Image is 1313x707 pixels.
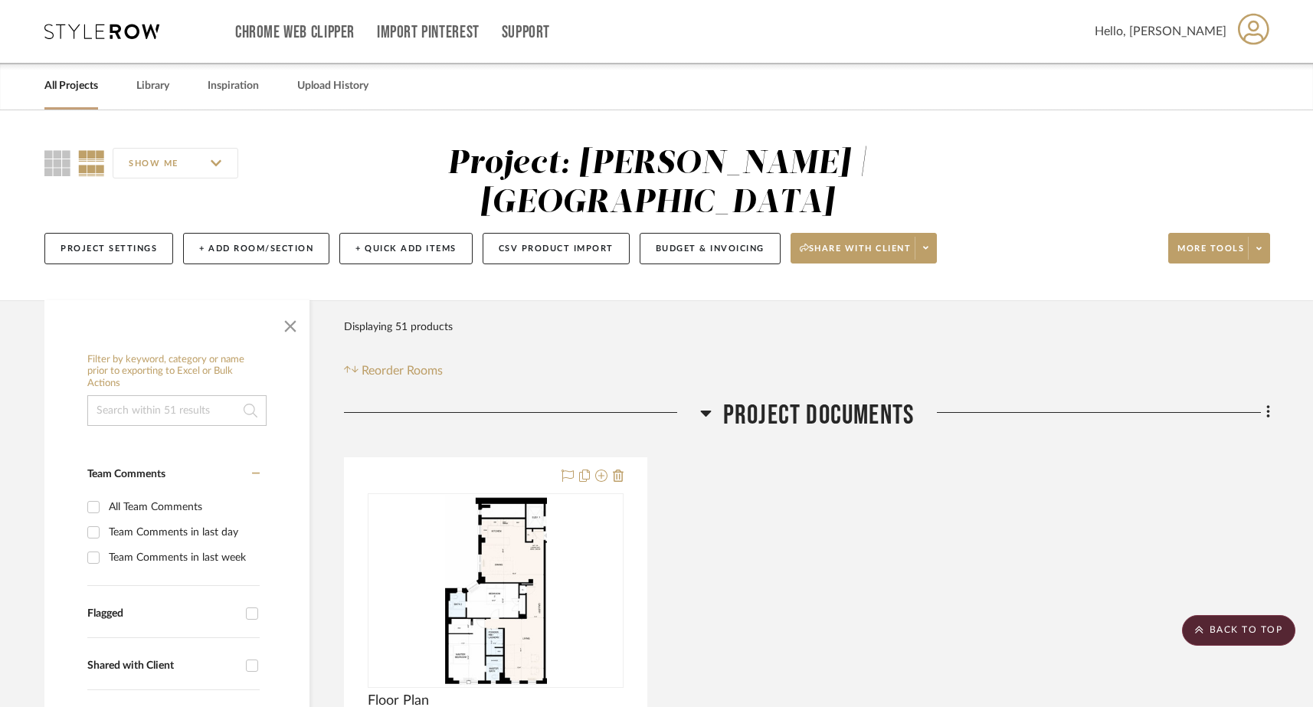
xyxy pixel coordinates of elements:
div: Shared with Client [87,660,238,673]
span: Project Documents [723,399,914,432]
div: Team Comments in last week [109,545,256,570]
a: All Projects [44,76,98,97]
button: Project Settings [44,233,173,264]
span: Team Comments [87,469,165,480]
span: Hello, [PERSON_NAME] [1095,22,1226,41]
h6: Filter by keyword, category or name prior to exporting to Excel or Bulk Actions [87,354,267,390]
button: + Quick Add Items [339,233,473,264]
div: All Team Comments [109,495,256,519]
div: Project: [PERSON_NAME] | [GEOGRAPHIC_DATA] [447,148,868,219]
div: Displaying 51 products [344,312,453,342]
a: Import Pinterest [377,26,480,39]
button: More tools [1168,233,1270,263]
a: Upload History [297,76,368,97]
a: Chrome Web Clipper [235,26,355,39]
span: More tools [1177,243,1244,266]
button: + Add Room/Section [183,233,329,264]
button: Close [275,308,306,339]
button: Budget & Invoicing [640,233,781,264]
span: Share with client [800,243,912,266]
div: 0 [368,494,623,687]
img: Floor Plan [445,495,547,686]
div: Team Comments in last day [109,520,256,545]
a: Support [502,26,550,39]
button: Share with client [791,233,938,263]
button: Reorder Rooms [344,362,443,380]
input: Search within 51 results [87,395,267,426]
span: Reorder Rooms [362,362,443,380]
div: Flagged [87,607,238,620]
button: CSV Product Import [483,233,630,264]
scroll-to-top-button: BACK TO TOP [1182,615,1295,646]
a: Inspiration [208,76,259,97]
a: Library [136,76,169,97]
